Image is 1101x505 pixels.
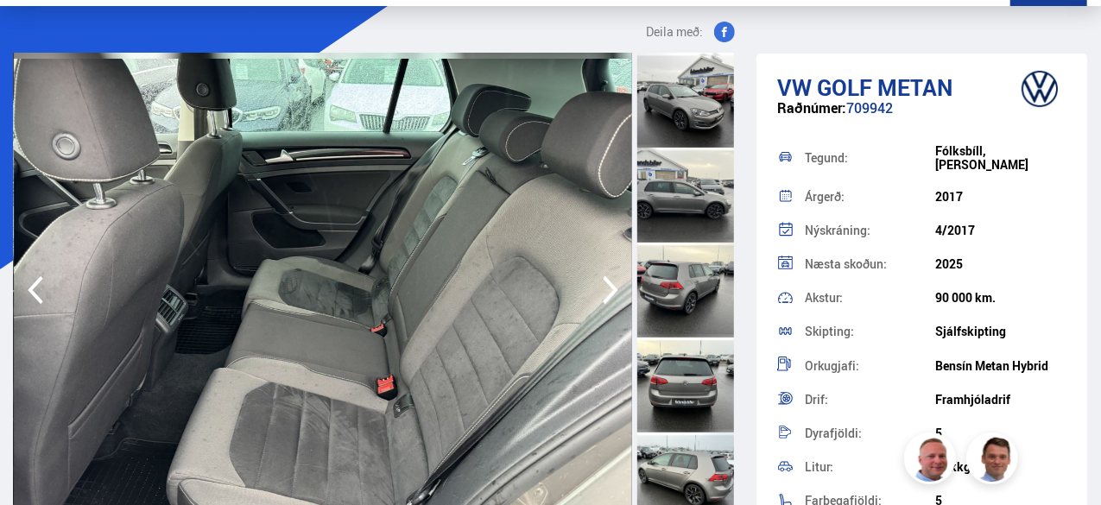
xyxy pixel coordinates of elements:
[935,393,1066,407] div: Framhjóladrif
[935,190,1066,204] div: 2017
[1005,62,1074,116] img: brand logo
[805,224,936,237] div: Nýskráning:
[805,394,936,406] div: Drif:
[777,100,1066,134] div: 709942
[935,224,1066,237] div: 4/2017
[817,72,952,103] span: Golf METAN
[805,191,936,203] div: Árgerð:
[935,426,1066,440] div: 5
[805,258,936,270] div: Næsta skoðun:
[14,7,66,59] button: Opna LiveChat spjallviðmót
[640,22,742,42] button: Deila með:
[777,98,846,117] span: Raðnúmer:
[805,461,936,473] div: Litur:
[805,427,936,439] div: Dyrafjöldi:
[935,291,1066,305] div: 90 000 km.
[935,359,1066,373] div: Bensín Metan Hybrid
[647,22,704,42] span: Deila með:
[935,144,1066,172] div: Fólksbíll, [PERSON_NAME]
[935,257,1066,271] div: 2025
[935,325,1066,338] div: Sjálfskipting
[805,292,936,304] div: Akstur:
[969,435,1021,487] img: FbJEzSuNWCJXmdc-.webp
[777,72,812,103] span: VW
[805,325,936,338] div: Skipting:
[805,152,936,164] div: Tegund:
[907,435,959,487] img: siFngHWaQ9KaOqBr.png
[805,360,936,372] div: Orkugjafi:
